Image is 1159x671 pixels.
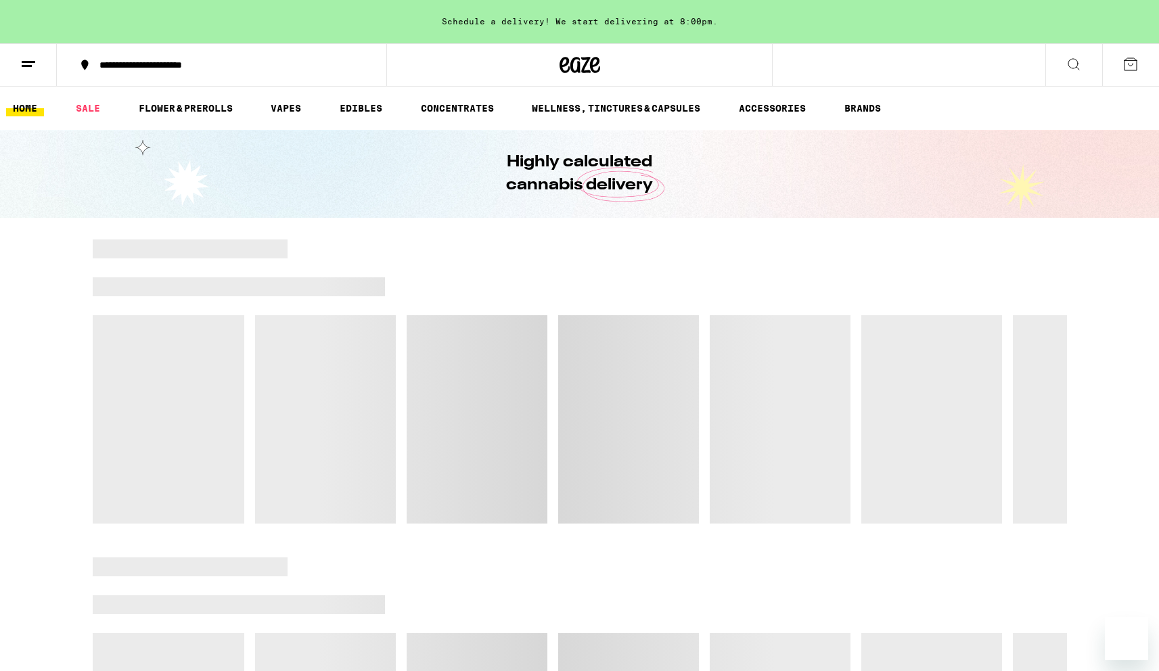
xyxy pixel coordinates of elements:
[732,100,813,116] a: ACCESSORIES
[6,100,44,116] a: HOME
[264,100,308,116] a: VAPES
[132,100,240,116] a: FLOWER & PREROLLS
[838,100,888,116] a: BRANDS
[69,100,107,116] a: SALE
[333,100,389,116] a: EDIBLES
[414,100,501,116] a: CONCENTRATES
[468,151,691,197] h1: Highly calculated cannabis delivery
[1105,617,1148,660] iframe: Button to launch messaging window
[525,100,707,116] a: WELLNESS, TINCTURES & CAPSULES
